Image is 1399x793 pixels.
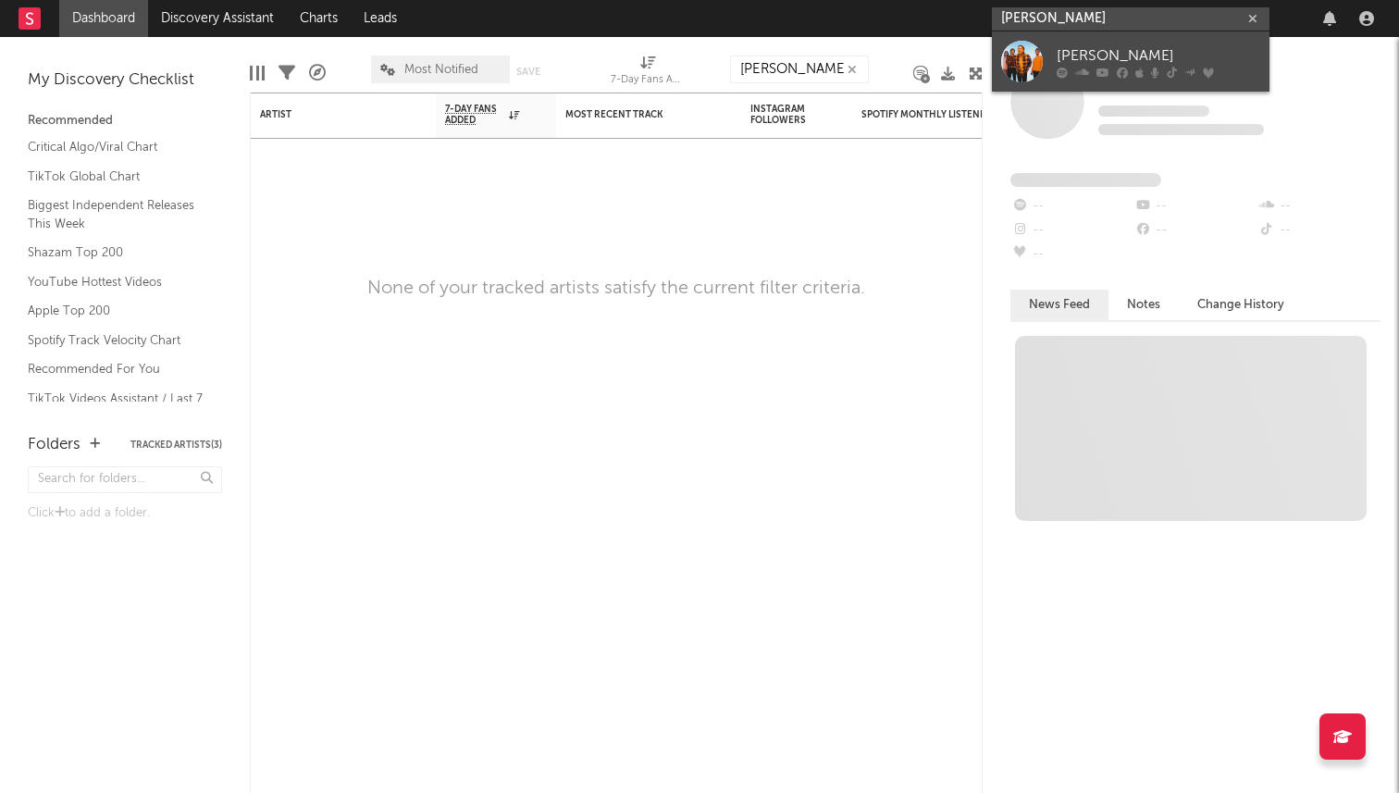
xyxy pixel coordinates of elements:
div: -- [1133,194,1257,218]
span: 7-Day Fans Added [445,104,504,126]
a: YouTube Hottest Videos [28,272,204,292]
div: My Discovery Checklist [28,69,222,92]
div: A&R Pipeline [309,46,326,100]
div: Artist [260,109,399,120]
button: Change History [1179,290,1303,320]
div: Edit Columns [250,46,265,100]
input: Search for artists [992,7,1269,31]
div: Recommended [28,110,222,132]
input: Search... [730,56,869,83]
div: Filters [279,46,295,100]
div: [PERSON_NAME] [1057,44,1260,67]
a: Shazam Top 200 [28,242,204,263]
div: 7-Day Fans Added (7-Day Fans Added) [611,69,685,92]
a: [PERSON_NAME] [992,31,1269,92]
div: -- [1010,242,1133,266]
a: Recommended For You [28,359,204,379]
div: Spotify Monthly Listeners [861,109,1000,120]
a: Apple Top 200 [28,301,204,321]
input: Search for folders... [28,466,222,493]
button: Save [516,67,540,77]
div: Instagram Followers [750,104,815,126]
div: None of your tracked artists satisfy the current filter criteria. [367,278,865,300]
button: News Feed [1010,290,1108,320]
a: Spotify Track Velocity Chart [28,330,204,351]
span: 0 fans last week [1098,124,1264,135]
div: -- [1257,194,1380,218]
div: -- [1010,218,1133,242]
div: -- [1010,194,1133,218]
div: 7-Day Fans Added (7-Day Fans Added) [611,46,685,100]
button: Tracked Artists(3) [130,440,222,450]
a: Biggest Independent Releases This Week [28,195,204,233]
div: -- [1133,218,1257,242]
div: -- [1257,218,1380,242]
a: Critical Algo/Viral Chart [28,137,204,157]
button: Notes [1108,290,1179,320]
span: Fans Added by Platform [1010,173,1161,187]
a: TikTok Videos Assistant / Last 7 Days - Top [28,389,204,427]
span: Most Notified [404,64,478,76]
a: TikTok Global Chart [28,167,204,187]
span: Tracking Since: [DATE] [1098,105,1209,117]
div: Most Recent Track [565,109,704,120]
div: Folders [28,434,80,456]
div: Click to add a folder. [28,502,222,525]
